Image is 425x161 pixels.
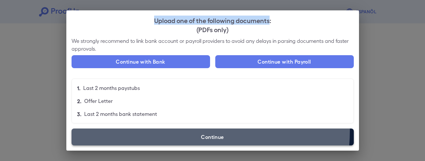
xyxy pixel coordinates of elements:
p: Last 2 months bank statement [84,110,157,118]
p: 2. [77,97,82,105]
label: Continue [72,129,354,145]
p: Offer Letter [84,97,113,105]
p: Last 2 months paystubs [83,84,140,92]
p: 1. [77,84,81,92]
button: Continue with Bank [72,55,210,68]
h2: Upload one of the following documents: [66,10,359,39]
div: (PDFs only) [72,25,354,34]
p: We strongly recommend to link bank account or payroll providers to avoid any delays in parsing do... [72,37,354,53]
button: Continue with Payroll [215,55,354,68]
p: 3. [77,110,82,118]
